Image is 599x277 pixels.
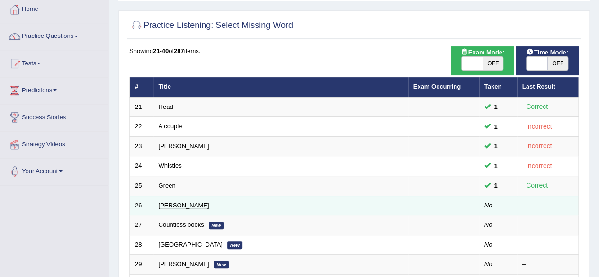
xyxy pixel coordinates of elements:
a: Tests [0,50,108,74]
div: – [522,241,573,250]
td: 27 [130,215,153,235]
a: [PERSON_NAME] [159,260,209,268]
span: You can still take this question [491,141,501,151]
a: Exam Occurring [413,83,461,90]
em: New [209,222,224,229]
a: Predictions [0,77,108,101]
em: New [227,241,242,249]
span: You can still take this question [491,180,501,190]
td: 29 [130,255,153,275]
a: [PERSON_NAME] [159,202,209,209]
th: Last Result [517,77,579,97]
td: 22 [130,117,153,137]
a: Success Stories [0,104,108,128]
div: Correct [522,180,552,191]
div: Incorrect [522,161,556,171]
a: Whistles [159,162,182,169]
b: 21-40 [153,47,169,54]
em: No [484,260,492,268]
th: Title [153,77,408,97]
em: New [214,261,229,268]
a: [GEOGRAPHIC_DATA] [159,241,223,248]
div: – [522,260,573,269]
em: No [484,221,492,228]
a: A couple [159,123,182,130]
th: # [130,77,153,97]
div: Show exams occurring in exams [451,46,514,75]
h2: Practice Listening: Select Missing Word [129,18,293,33]
div: – [522,201,573,210]
div: Showing of items. [129,46,579,55]
span: You can still take this question [491,102,501,112]
td: 25 [130,176,153,196]
b: 287 [174,47,184,54]
td: 21 [130,97,153,117]
span: You can still take this question [491,122,501,132]
em: No [484,202,492,209]
a: Green [159,182,176,189]
a: Your Account [0,158,108,182]
a: Strategy Videos [0,131,108,155]
div: Incorrect [522,121,556,132]
div: Correct [522,101,552,112]
em: No [484,241,492,248]
a: Practice Questions [0,23,108,47]
span: OFF [547,57,568,70]
div: Incorrect [522,141,556,152]
span: You can still take this question [491,161,501,171]
a: Countless books [159,221,204,228]
a: [PERSON_NAME] [159,143,209,150]
div: – [522,221,573,230]
td: 26 [130,196,153,215]
span: OFF [483,57,503,70]
a: Head [159,103,173,110]
th: Taken [479,77,517,97]
span: Time Mode: [523,47,572,57]
td: 28 [130,235,153,255]
span: Exam Mode: [457,47,508,57]
td: 24 [130,156,153,176]
td: 23 [130,136,153,156]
